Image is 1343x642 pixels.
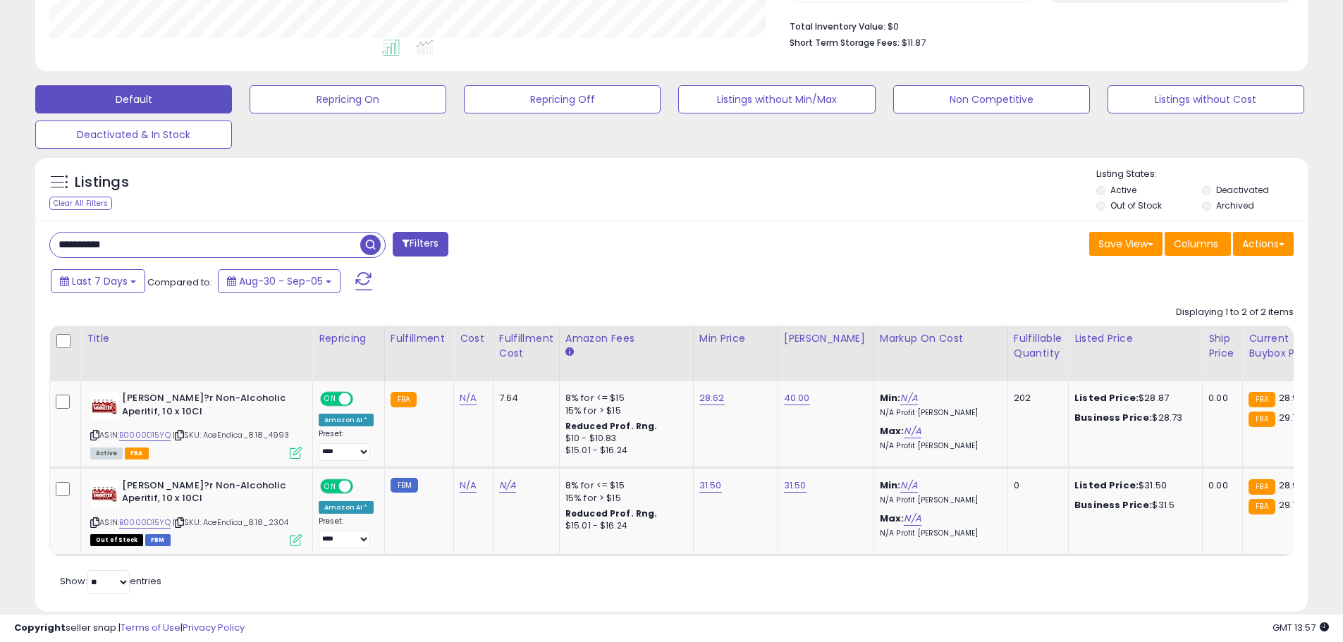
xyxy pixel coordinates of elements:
[1249,499,1275,514] small: FBA
[1216,199,1254,211] label: Archived
[1014,392,1057,405] div: 202
[90,392,118,420] img: 41sW8pLwdiL._SL40_.jpg
[790,20,885,32] b: Total Inventory Value:
[147,276,212,289] span: Compared to:
[1249,331,1321,361] div: Current Buybox Price
[1074,479,1191,492] div: $31.50
[880,331,1002,346] div: Markup on Cost
[49,197,112,210] div: Clear All Filters
[35,85,232,113] button: Default
[1074,498,1152,512] b: Business Price:
[1074,479,1139,492] b: Listed Price:
[880,441,997,451] p: N/A Profit [PERSON_NAME]
[880,529,997,538] p: N/A Profit [PERSON_NAME]
[1208,392,1232,405] div: 0.00
[321,480,339,492] span: ON
[904,424,921,438] a: N/A
[119,517,171,529] a: B0000D15YQ
[75,173,129,192] h5: Listings
[1279,411,1301,424] span: 29.71
[351,480,374,492] span: OFF
[784,331,868,346] div: [PERSON_NAME]
[565,492,682,505] div: 15% for > $15
[1014,331,1062,361] div: Fulfillable Quantity
[121,621,180,634] a: Terms of Use
[460,479,477,493] a: N/A
[319,331,379,346] div: Repricing
[1249,479,1275,495] small: FBA
[1096,168,1308,181] p: Listing States:
[1216,184,1269,196] label: Deactivated
[880,391,901,405] b: Min:
[678,85,875,113] button: Listings without Min/Max
[239,274,323,288] span: Aug-30 - Sep-05
[1279,391,1304,405] span: 28.99
[35,121,232,149] button: Deactivated & In Stock
[319,414,374,426] div: Amazon AI *
[1089,232,1163,256] button: Save View
[565,346,574,359] small: Amazon Fees.
[1279,498,1301,512] span: 29.71
[391,331,448,346] div: Fulfillment
[1110,199,1162,211] label: Out of Stock
[72,274,128,288] span: Last 7 Days
[319,501,374,514] div: Amazon AI *
[393,232,448,257] button: Filters
[319,429,374,461] div: Preset:
[145,534,171,546] span: FBM
[880,512,904,525] b: Max:
[51,269,145,293] button: Last 7 Days
[1108,85,1304,113] button: Listings without Cost
[784,391,810,405] a: 40.00
[321,393,339,405] span: ON
[119,429,171,441] a: B0000D15YQ
[565,331,687,346] div: Amazon Fees
[1208,479,1232,492] div: 0.00
[14,621,66,634] strong: Copyright
[893,85,1090,113] button: Non Competitive
[1249,392,1275,407] small: FBA
[1074,391,1139,405] b: Listed Price:
[1074,331,1196,346] div: Listed Price
[391,478,418,493] small: FBM
[60,574,161,588] span: Show: entries
[460,391,477,405] a: N/A
[1074,392,1191,405] div: $28.87
[90,392,302,457] div: ASIN:
[904,512,921,526] a: N/A
[464,85,661,113] button: Repricing Off
[565,520,682,532] div: $15.01 - $16.24
[565,507,658,519] b: Reduced Prof. Rng.
[565,392,682,405] div: 8% for <= $15
[14,622,245,635] div: seller snap | |
[880,424,904,438] b: Max:
[351,393,374,405] span: OFF
[902,36,926,49] span: $11.87
[183,621,245,634] a: Privacy Policy
[391,392,417,407] small: FBA
[900,479,917,493] a: N/A
[1110,184,1136,196] label: Active
[790,37,900,49] b: Short Term Storage Fees:
[319,517,374,548] div: Preset:
[1174,237,1218,251] span: Columns
[900,391,917,405] a: N/A
[1279,479,1304,492] span: 28.99
[699,331,772,346] div: Min Price
[1074,412,1191,424] div: $28.73
[790,17,1283,34] li: $0
[173,517,288,528] span: | SKU: AceEndica_8.18_2304
[565,420,658,432] b: Reduced Prof. Rng.
[1233,232,1294,256] button: Actions
[1074,411,1152,424] b: Business Price:
[1176,306,1294,319] div: Displaying 1 to 2 of 2 items
[565,433,682,445] div: $10 - $10.83
[565,405,682,417] div: 15% for > $15
[873,326,1007,381] th: The percentage added to the cost of goods (COGS) that forms the calculator for Min & Max prices.
[218,269,341,293] button: Aug-30 - Sep-05
[565,445,682,457] div: $15.01 - $16.24
[87,331,307,346] div: Title
[565,479,682,492] div: 8% for <= $15
[1074,499,1191,512] div: $31.5
[499,392,548,405] div: 7.64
